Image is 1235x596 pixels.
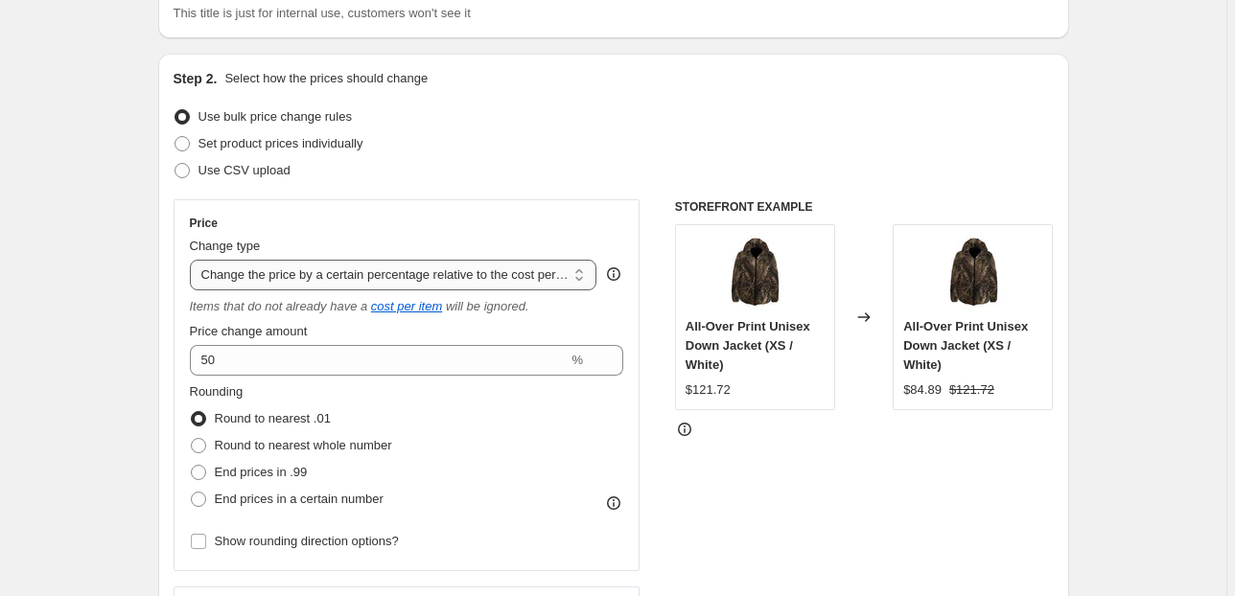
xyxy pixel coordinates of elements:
[190,384,244,399] span: Rounding
[215,465,308,479] span: End prices in .99
[675,199,1054,215] h6: STOREFRONT EXAMPLE
[716,235,793,311] img: 289777-f942a3ad-f4fd-4d24-b7bc-d4c5f76d99cf_80x.jpg
[604,264,623,284] div: help
[903,319,1028,372] span: All-Over Print Unisex Down Jacket (XS / White)
[174,69,218,88] h2: Step 2.
[174,6,471,20] span: This title is just for internal use, customers won't see it
[903,380,942,400] div: $84.89
[190,324,308,338] span: Price change amount
[446,299,529,313] i: will be ignored.
[686,319,810,372] span: All-Over Print Unisex Down Jacket (XS / White)
[190,299,368,313] i: Items that do not already have a
[198,136,363,150] span: Set product prices individually
[198,163,291,177] span: Use CSV upload
[571,353,583,367] span: %
[215,492,384,506] span: End prices in a certain number
[215,534,399,548] span: Show rounding direction options?
[686,380,731,400] div: $121.72
[190,345,569,376] input: 50
[190,216,218,231] h3: Price
[215,411,331,425] span: Round to nearest .01
[949,380,994,400] strike: $121.72
[935,235,1012,311] img: 289777-f942a3ad-f4fd-4d24-b7bc-d4c5f76d99cf_80x.jpg
[215,438,392,452] span: Round to nearest whole number
[224,69,428,88] p: Select how the prices should change
[371,299,442,313] a: cost per item
[190,239,261,253] span: Change type
[198,109,352,124] span: Use bulk price change rules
